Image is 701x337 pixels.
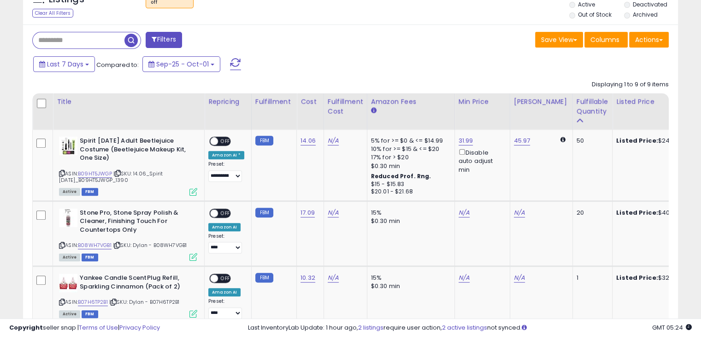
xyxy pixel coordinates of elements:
div: 50 [577,137,605,145]
span: | SKU: 14.06_Spirit [DATE]_B09HT5JWGP_1390 [59,170,163,184]
a: B07H6TP2B1 [78,298,108,306]
a: 2 listings [358,323,383,332]
div: 5% for >= $0 & <= $14.99 [371,137,448,145]
b: Listed Price: [616,273,658,282]
small: FBM [255,208,273,217]
span: Columns [590,35,619,44]
div: ASIN: [59,137,197,195]
div: Fulfillment Cost [328,97,363,116]
div: $24.99 [616,137,693,145]
a: N/A [514,273,525,283]
a: Terms of Use [79,323,118,332]
span: Sep-25 - Oct-01 [156,60,209,69]
img: 41zQYtnJKQL._SL40_.jpg [59,137,77,155]
span: FBM [82,188,98,196]
label: Archived [632,11,657,18]
div: 17% for > $20 [371,153,448,162]
div: Displaying 1 to 9 of 9 items [592,80,669,89]
div: Amazon Fees [371,97,451,107]
label: Active [578,0,595,8]
b: Stone Pro, Stone Spray Polish & Cleaner, Finishing Touch For Countertops Only [80,209,192,237]
span: All listings currently available for purchase on Amazon [59,188,80,196]
span: OFF [218,209,233,217]
div: Last InventoryLab Update: 1 hour ago, require user action, not synced. [248,324,692,332]
div: Fulfillment [255,97,293,107]
span: | SKU: Dylan - B08WH7VGB1 [113,241,187,249]
div: 15% [371,274,448,282]
span: All listings currently available for purchase on Amazon [59,253,80,261]
span: OFF [218,275,233,283]
div: Repricing [208,97,247,107]
a: N/A [514,208,525,217]
div: Fulfillable Quantity [577,97,608,116]
div: Preset: [208,233,244,254]
small: FBM [255,136,273,145]
div: Min Price [459,97,506,107]
div: $0.30 min [371,217,448,225]
a: N/A [459,208,470,217]
div: 10% for >= $15 & <= $20 [371,145,448,153]
b: Spirit [DATE] Adult Beetlejuice Costume (Beetlejuice Makeup Kit, One Size) [80,137,192,165]
a: B08WH7VGB1 [78,241,112,249]
a: N/A [328,136,339,145]
b: Yankee Candle ScentPlug Refill, Sparkling Cinnamon (Pack of 2) [80,274,192,293]
b: Listed Price: [616,208,658,217]
div: Preset: [208,161,244,182]
div: [PERSON_NAME] [514,97,569,107]
div: $20.01 - $21.68 [371,188,448,196]
div: Disable auto adjust min [459,147,503,174]
a: N/A [328,208,339,217]
span: OFF [218,138,233,145]
div: Preset: [208,298,244,319]
label: Out of Stock [578,11,612,18]
div: $0.30 min [371,282,448,290]
div: Clear All Filters [32,9,73,18]
a: 31.99 [459,136,473,145]
button: Sep-25 - Oct-01 [142,56,220,72]
button: Filters [146,32,182,48]
span: | SKU: Dylan - B07H6TP2B1 [109,298,179,306]
span: Compared to: [96,60,139,69]
button: Actions [629,32,669,48]
span: 2025-10-9 05:24 GMT [652,323,692,332]
a: N/A [328,273,339,283]
img: 31L9DsgY4NL._SL40_.jpg [59,209,77,227]
div: $40.00 [616,209,693,217]
div: Amazon AI * [208,151,244,159]
strong: Copyright [9,323,43,332]
div: 1 [577,274,605,282]
div: Title [57,97,200,107]
div: 20 [577,209,605,217]
img: 41KKYObQyFL._SL40_.jpg [59,274,77,292]
a: N/A [459,273,470,283]
div: $15 - $15.83 [371,181,448,188]
small: Amazon Fees. [371,107,377,115]
b: Reduced Prof. Rng. [371,172,431,180]
div: ASIN: [59,274,197,317]
div: ASIN: [59,209,197,260]
a: 17.09 [300,208,315,217]
span: Last 7 Days [47,60,83,69]
div: Cost [300,97,320,107]
button: Last 7 Days [33,56,95,72]
a: 10.32 [300,273,315,283]
div: Amazon AI [208,288,241,296]
label: Deactivated [632,0,667,8]
button: Save View [535,32,583,48]
div: Listed Price [616,97,696,107]
span: FBM [82,253,98,261]
a: 2 active listings [442,323,487,332]
div: 15% [371,209,448,217]
a: B09HT5JWGP [78,170,112,178]
div: Amazon AI [208,223,241,231]
div: $32.95 [616,274,693,282]
b: Listed Price: [616,136,658,145]
div: $0.30 min [371,162,448,170]
small: FBM [255,273,273,283]
a: 14.06 [300,136,316,145]
a: 45.97 [514,136,530,145]
div: seller snap | | [9,324,160,332]
a: Privacy Policy [119,323,160,332]
button: Columns [584,32,628,48]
